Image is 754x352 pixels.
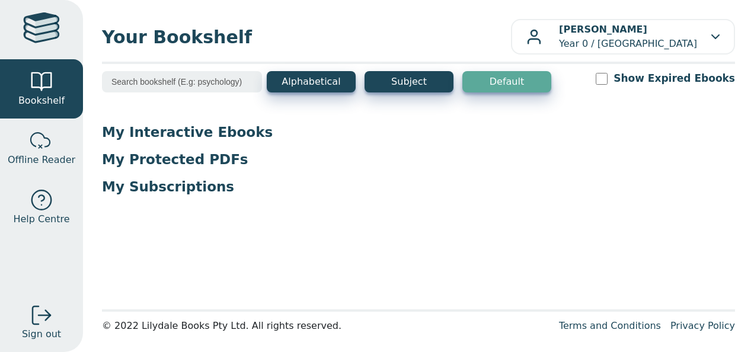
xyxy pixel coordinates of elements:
span: Bookshelf [18,94,65,108]
div: © 2022 Lilydale Books Pty Ltd. All rights reserved. [102,319,549,333]
p: My Subscriptions [102,178,735,196]
input: Search bookshelf (E.g: psychology) [102,71,262,92]
label: Show Expired Ebooks [614,71,735,86]
button: [PERSON_NAME]Year 0 / [GEOGRAPHIC_DATA] [511,19,735,55]
a: Privacy Policy [670,320,735,331]
b: [PERSON_NAME] [559,24,647,35]
button: Default [462,71,551,92]
p: My Interactive Ebooks [102,123,735,141]
button: Subject [365,71,453,92]
p: Year 0 / [GEOGRAPHIC_DATA] [559,23,697,51]
span: Offline Reader [8,153,75,167]
span: Your Bookshelf [102,24,511,50]
span: Sign out [22,327,61,341]
p: My Protected PDFs [102,151,735,168]
span: Help Centre [13,212,69,226]
a: Terms and Conditions [559,320,661,331]
button: Alphabetical [267,71,356,92]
